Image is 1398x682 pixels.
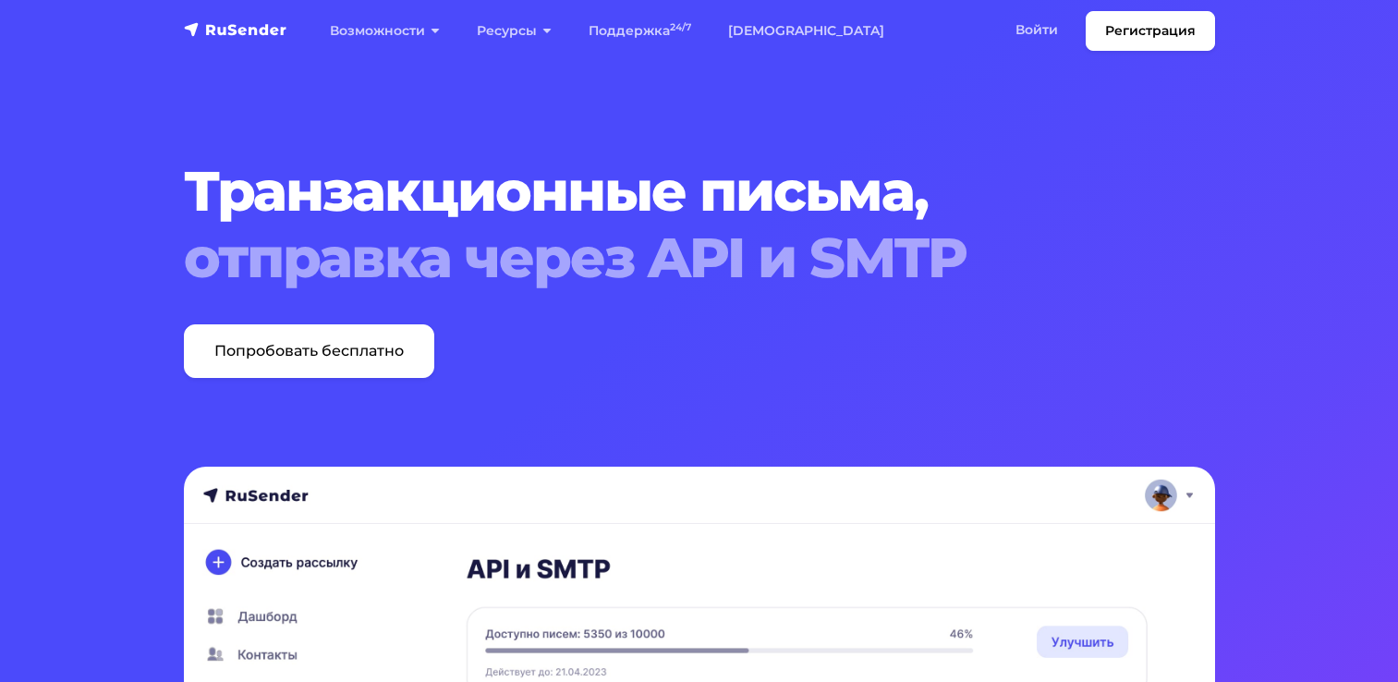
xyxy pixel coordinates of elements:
[184,324,434,378] a: Попробовать бесплатно
[710,12,903,50] a: [DEMOGRAPHIC_DATA]
[997,11,1076,49] a: Войти
[570,12,710,50] a: Поддержка24/7
[458,12,570,50] a: Ресурсы
[184,225,1127,291] span: отправка через API и SMTP
[184,20,287,39] img: RuSender
[184,158,1127,291] h1: Транзакционные письма,
[1086,11,1215,51] a: Регистрация
[311,12,458,50] a: Возможности
[670,21,691,33] sup: 24/7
